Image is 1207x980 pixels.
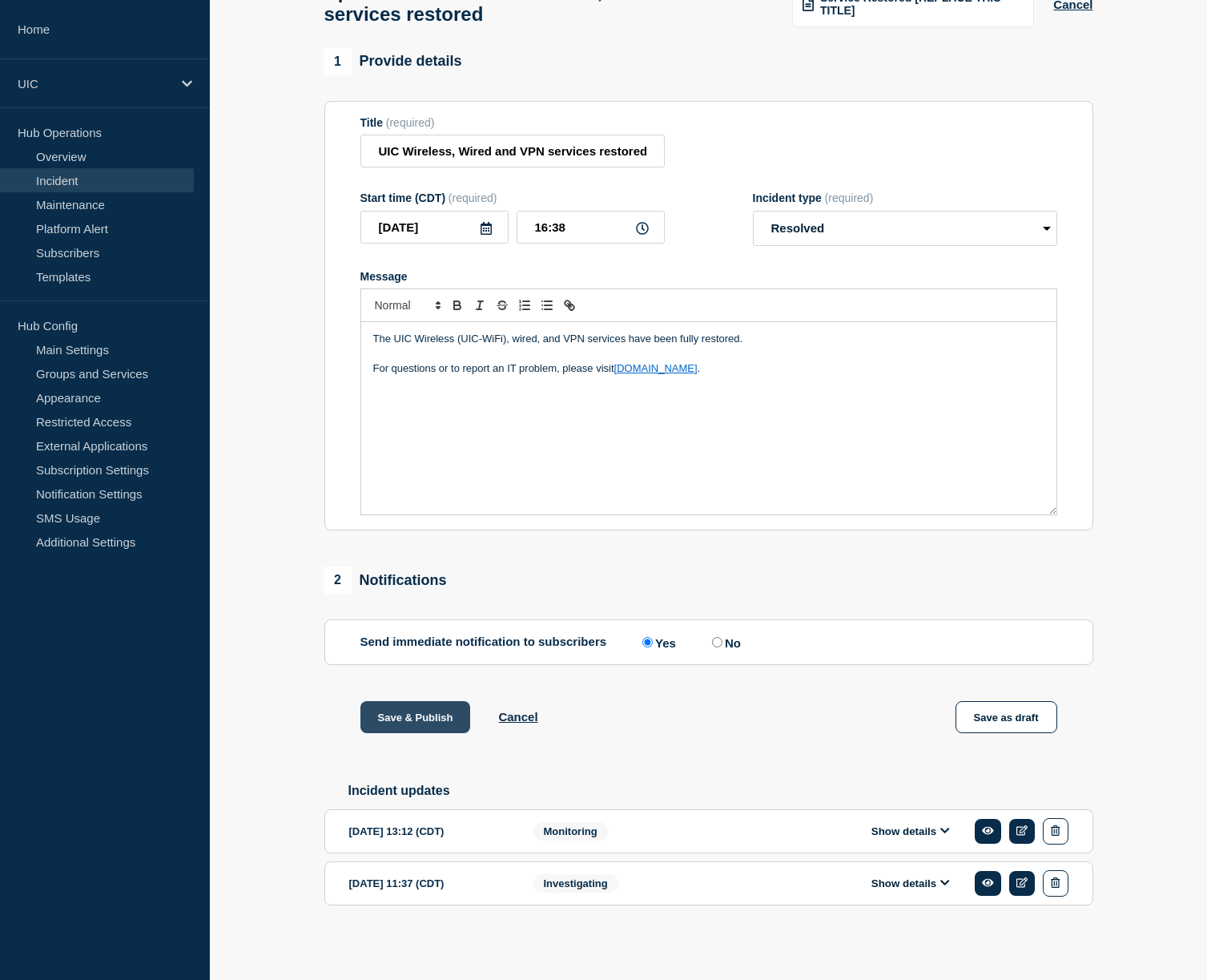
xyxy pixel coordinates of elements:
span: Font size [368,296,446,315]
input: Yes [642,637,653,647]
div: Notifications [324,567,447,594]
h2: Incident updates [348,784,1093,798]
div: [DATE] 13:12 (CDT) [349,818,509,845]
p: The UIC Wireless (UIC-WiFi), wired, and VPN services have been fully restored. [373,332,1044,346]
p: Send immediate notification to subscribers [360,635,607,650]
button: Show details [867,825,955,838]
span: (required) [825,192,874,204]
div: Message [361,322,1056,514]
div: Start time (CDT) [360,192,665,204]
button: Toggle bold text [446,296,469,315]
button: Cancel [498,710,537,724]
input: HH:MM [517,211,665,244]
div: Message [360,270,1057,283]
label: No [708,635,741,650]
span: Investigating [533,874,618,893]
div: Send immediate notification to subscribers [360,635,1057,650]
button: Toggle strikethrough text [491,296,513,315]
span: 2 [324,567,352,594]
input: YYYY-MM-DD [360,211,509,244]
button: Toggle link [558,296,581,315]
label: Yes [638,635,676,650]
p: UIC [18,77,171,91]
button: Toggle italic text [469,296,491,315]
button: Toggle ordered list [513,296,536,315]
span: 1 [324,48,352,75]
span: Monitoring [533,822,608,841]
button: Save as draft [956,701,1057,733]
div: Incident type [753,192,1057,204]
select: Incident type [753,211,1057,246]
div: Title [360,116,665,129]
button: Show details [867,877,955,890]
a: [DOMAIN_NAME] [614,362,698,374]
span: (required) [386,116,435,129]
input: No [712,637,722,647]
button: Toggle bulleted list [536,296,558,315]
div: [DATE] 11:37 (CDT) [349,870,509,897]
span: (required) [449,192,497,204]
p: For questions or to report an IT problem, please visit . [373,361,1044,376]
div: Provide details [324,48,462,75]
button: Save & Publish [360,701,471,733]
input: Title [360,135,665,167]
